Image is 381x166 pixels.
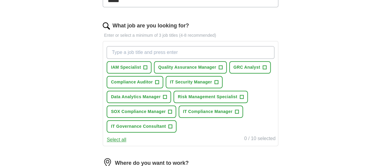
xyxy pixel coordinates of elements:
[107,105,176,118] button: SOX Compliance Manager
[111,64,141,70] span: IAM Specialist
[107,91,171,103] button: Data Analytics Manager
[107,120,176,133] button: IT Governance Consultant
[103,22,110,30] img: search.png
[158,64,216,70] span: Quality Assurance Manager
[173,91,248,103] button: Risk Management Specialist
[244,135,276,143] div: 0 / 10 selected
[103,32,278,39] p: Enter or select a minimum of 3 job titles (4-8 recommended)
[166,76,223,88] button: IT Security Manager
[112,22,189,30] label: What job are you looking for?
[107,46,274,59] input: Type a job title and press enter
[154,61,227,74] button: Quality Assurance Manager
[111,94,161,100] span: Data Analytics Manager
[178,94,237,100] span: Risk Management Specialist
[229,61,271,74] button: GRC Analyst
[107,61,151,74] button: IAM Specialist
[111,123,166,130] span: IT Governance Consultant
[107,136,126,143] button: Select all
[233,64,260,70] span: GRC Analyst
[111,108,166,115] span: SOX Compliance Manager
[183,108,233,115] span: IT Compliance Manager
[179,105,243,118] button: IT Compliance Manager
[170,79,212,85] span: IT Security Manager
[111,79,153,85] span: Compliance Auditor
[107,76,163,88] button: Compliance Auditor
